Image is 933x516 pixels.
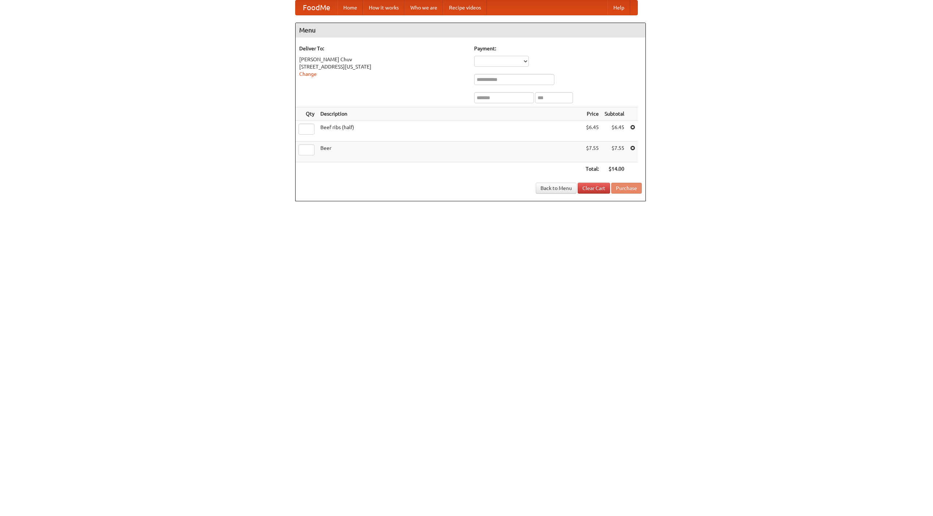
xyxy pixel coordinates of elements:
td: Beef ribs (half) [317,121,583,141]
h5: Payment: [474,45,642,52]
td: $7.55 [602,141,627,162]
td: $6.45 [602,121,627,141]
h4: Menu [296,23,645,38]
td: Beer [317,141,583,162]
th: Description [317,107,583,121]
a: FoodMe [296,0,337,15]
td: $7.55 [583,141,602,162]
div: [PERSON_NAME] Chuv [299,56,467,63]
th: Price [583,107,602,121]
a: Home [337,0,363,15]
a: Help [608,0,630,15]
th: Qty [296,107,317,121]
a: Clear Cart [578,183,610,194]
button: Purchase [611,183,642,194]
a: Recipe videos [443,0,487,15]
th: Total: [583,162,602,176]
a: Who we are [405,0,443,15]
a: Change [299,71,317,77]
th: $14.00 [602,162,627,176]
div: [STREET_ADDRESS][US_STATE] [299,63,467,70]
h5: Deliver To: [299,45,467,52]
td: $6.45 [583,121,602,141]
th: Subtotal [602,107,627,121]
a: How it works [363,0,405,15]
a: Back to Menu [536,183,577,194]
